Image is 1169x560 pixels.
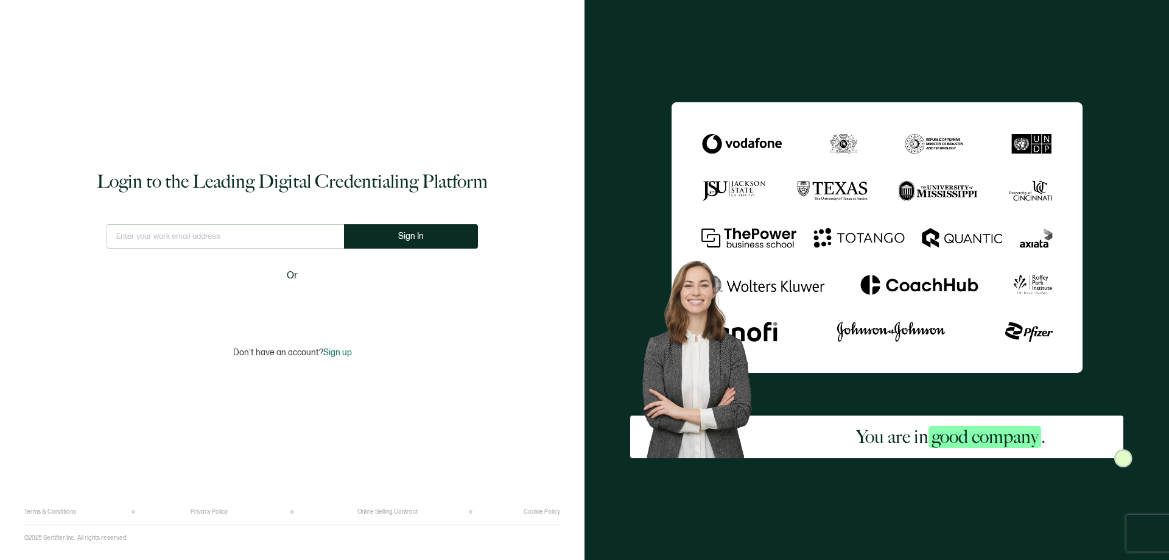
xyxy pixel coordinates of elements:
a: Terms & Conditions [24,508,76,516]
span: Sign up [323,347,352,358]
img: Sertifier Login - You are in <span class="strong-h">good company</span>. Hero [630,250,778,458]
a: Cookie Policy [524,508,560,516]
p: ©2025 Sertifier Inc.. All rights reserved. [24,534,128,542]
a: Privacy Policy [191,508,228,516]
iframe: Botón de Acceder con Google [216,291,368,318]
h1: Login to the Leading Digital Credentialing Platform [97,169,488,194]
h2: You are in . [856,425,1045,449]
a: Online Selling Contract [357,508,418,516]
span: Sign In [398,232,424,241]
span: Or [287,268,298,283]
span: good company [929,426,1041,448]
input: Enter your work email address [107,224,344,249]
img: Sertifier Login - You are in <span class="strong-h">good company</span>. [672,102,1083,373]
iframe: Chat Widget [966,422,1169,560]
p: Don't have an account? [233,347,352,358]
button: Sign In [344,224,478,249]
